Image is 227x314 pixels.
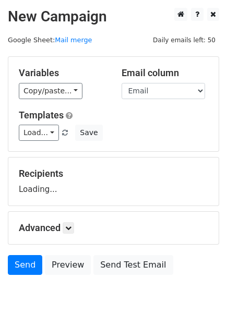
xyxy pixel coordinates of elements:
[8,255,42,275] a: Send
[19,110,64,120] a: Templates
[19,168,208,179] h5: Recipients
[19,67,106,79] h5: Variables
[45,255,91,275] a: Preview
[75,125,102,141] button: Save
[19,83,82,99] a: Copy/paste...
[8,8,219,26] h2: New Campaign
[19,125,59,141] a: Load...
[55,36,92,44] a: Mail merge
[93,255,173,275] a: Send Test Email
[122,67,209,79] h5: Email column
[19,222,208,234] h5: Advanced
[149,34,219,46] span: Daily emails left: 50
[8,36,92,44] small: Google Sheet:
[19,168,208,195] div: Loading...
[149,36,219,44] a: Daily emails left: 50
